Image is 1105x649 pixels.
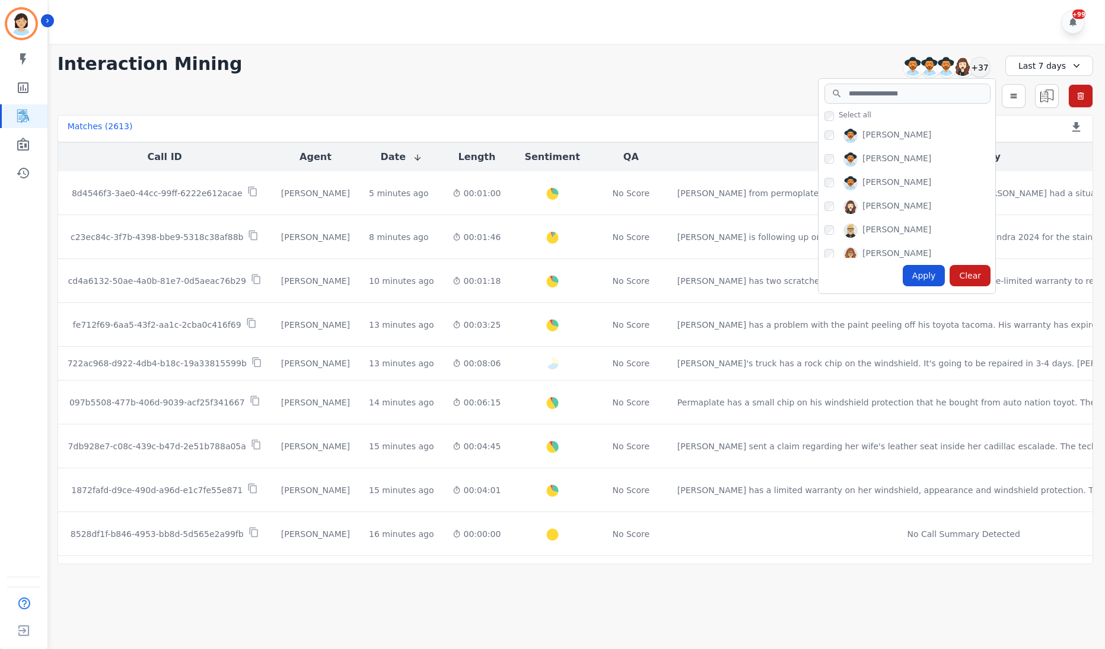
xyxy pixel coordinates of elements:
[281,397,350,408] div: [PERSON_NAME]
[281,187,350,199] div: [PERSON_NAME]
[369,440,434,452] div: 15 minutes ago
[903,265,945,286] div: Apply
[281,484,350,496] div: [PERSON_NAME]
[73,319,241,331] p: fe712f69-6aa5-43f2-aa1c-2cba0c416f69
[68,120,133,137] div: Matches ( 2613 )
[1005,56,1093,76] div: Last 7 days
[612,528,649,540] div: No Score
[7,9,36,38] img: Bordered avatar
[453,397,501,408] div: 00:06:15
[839,110,871,120] span: Select all
[1072,9,1085,19] div: +99
[458,150,495,164] button: Length
[862,129,931,143] div: [PERSON_NAME]
[453,231,501,243] div: 00:01:46
[862,247,931,261] div: [PERSON_NAME]
[71,231,243,243] p: c23ec84c-3f7b-4398-bbe9-5318c38af88b
[612,275,649,287] div: No Score
[369,231,429,243] div: 8 minutes ago
[453,319,501,331] div: 00:03:25
[623,150,639,164] button: QA
[300,150,332,164] button: Agent
[58,53,243,75] h1: Interaction Mining
[281,440,350,452] div: [PERSON_NAME]
[369,187,429,199] div: 5 minutes ago
[453,275,501,287] div: 00:01:18
[453,357,501,369] div: 00:08:06
[281,275,350,287] div: [PERSON_NAME]
[612,187,649,199] div: No Score
[69,397,245,408] p: 097b5508-477b-406d-9039-acf25f341667
[612,484,649,496] div: No Score
[281,231,350,243] div: [PERSON_NAME]
[68,357,247,369] p: 722ac968-d922-4db4-b18c-19a33815599b
[612,357,649,369] div: No Score
[612,319,649,331] div: No Score
[862,176,931,190] div: [PERSON_NAME]
[926,150,1000,164] button: Call Summary
[68,275,246,287] p: cd4a6132-50ae-4a0b-81e7-0d5aeac76b29
[862,152,931,167] div: [PERSON_NAME]
[369,528,434,540] div: 16 minutes ago
[369,275,434,287] div: 10 minutes ago
[380,150,422,164] button: Date
[862,223,931,238] div: [PERSON_NAME]
[970,57,990,77] div: +37
[148,150,182,164] button: Call ID
[281,528,350,540] div: [PERSON_NAME]
[369,357,434,369] div: 13 minutes ago
[68,440,246,452] p: 7db928e7-c08c-439c-b47d-2e51b788a05a
[453,484,501,496] div: 00:04:01
[612,397,649,408] div: No Score
[453,187,501,199] div: 00:01:00
[281,319,350,331] div: [PERSON_NAME]
[453,440,501,452] div: 00:04:45
[71,484,243,496] p: 1872fafd-d9ce-490d-a96d-e1c7fe55e871
[71,528,244,540] p: 8528df1f-b846-4953-bb8d-5d565e2a99fb
[862,200,931,214] div: [PERSON_NAME]
[369,397,434,408] div: 14 minutes ago
[677,397,1104,408] div: Permaplate has a small chip on his windshield protection that he bought from auto nation toyot. T...
[369,319,434,331] div: 13 minutes ago
[612,440,649,452] div: No Score
[72,187,243,199] p: 8d4546f3-3ae0-44cc-99ff-6222e612acae
[369,484,434,496] div: 15 minutes ago
[281,357,350,369] div: [PERSON_NAME]
[950,265,991,286] div: Clear
[612,231,649,243] div: No Score
[453,528,501,540] div: 00:00:00
[524,150,579,164] button: Sentiment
